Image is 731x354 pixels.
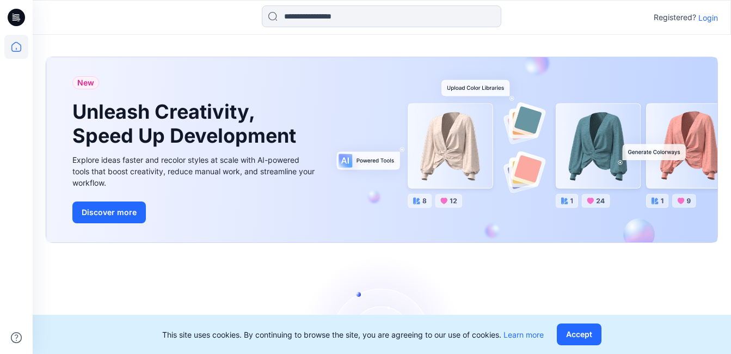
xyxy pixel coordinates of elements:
a: Learn more [503,330,544,339]
button: Discover more [72,202,146,223]
a: Discover more [72,202,317,223]
button: Accept [557,324,601,345]
h1: Unleash Creativity, Speed Up Development [72,100,301,147]
p: This site uses cookies. By continuing to browse the site, you are agreeing to our use of cookies. [162,329,544,340]
div: Explore ideas faster and recolor styles at scale with AI-powered tools that boost creativity, red... [72,154,317,188]
p: Registered? [654,11,696,24]
span: New [77,76,94,89]
p: Login [698,12,718,23]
